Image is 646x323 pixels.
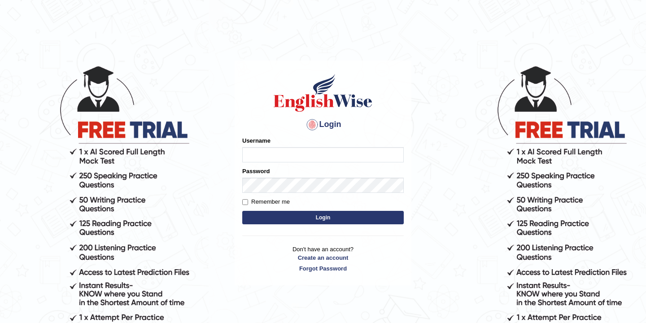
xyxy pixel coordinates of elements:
a: Forgot Password [242,264,404,273]
label: Password [242,167,270,175]
label: Username [242,136,271,145]
p: Don't have an account? [242,245,404,273]
a: Create an account [242,253,404,262]
button: Login [242,211,404,224]
input: Remember me [242,199,248,205]
img: Logo of English Wise sign in for intelligent practice with AI [272,73,374,113]
h4: Login [242,118,404,132]
label: Remember me [242,197,290,206]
